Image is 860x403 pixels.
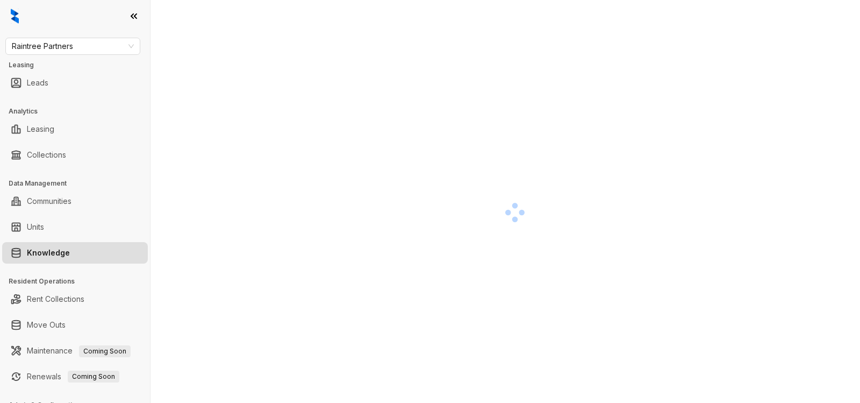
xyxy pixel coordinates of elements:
li: Maintenance [2,340,148,362]
span: Raintree Partners [12,38,134,54]
li: Move Outs [2,314,148,336]
h3: Analytics [9,107,150,116]
li: Collections [2,144,148,166]
a: Leads [27,72,48,94]
li: Rent Collections [2,288,148,310]
li: Renewals [2,366,148,387]
a: Collections [27,144,66,166]
span: Coming Soon [79,345,131,357]
h3: Leasing [9,60,150,70]
a: Leasing [27,118,54,140]
h3: Resident Operations [9,277,150,286]
li: Leasing [2,118,148,140]
span: Coming Soon [68,371,119,383]
a: Rent Collections [27,288,84,310]
li: Communities [2,190,148,212]
a: Communities [27,190,71,212]
a: Move Outs [27,314,66,336]
a: Knowledge [27,242,70,264]
a: Units [27,216,44,238]
li: Units [2,216,148,238]
li: Knowledge [2,242,148,264]
a: RenewalsComing Soon [27,366,119,387]
h3: Data Management [9,179,150,188]
li: Leads [2,72,148,94]
img: logo [11,9,19,24]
